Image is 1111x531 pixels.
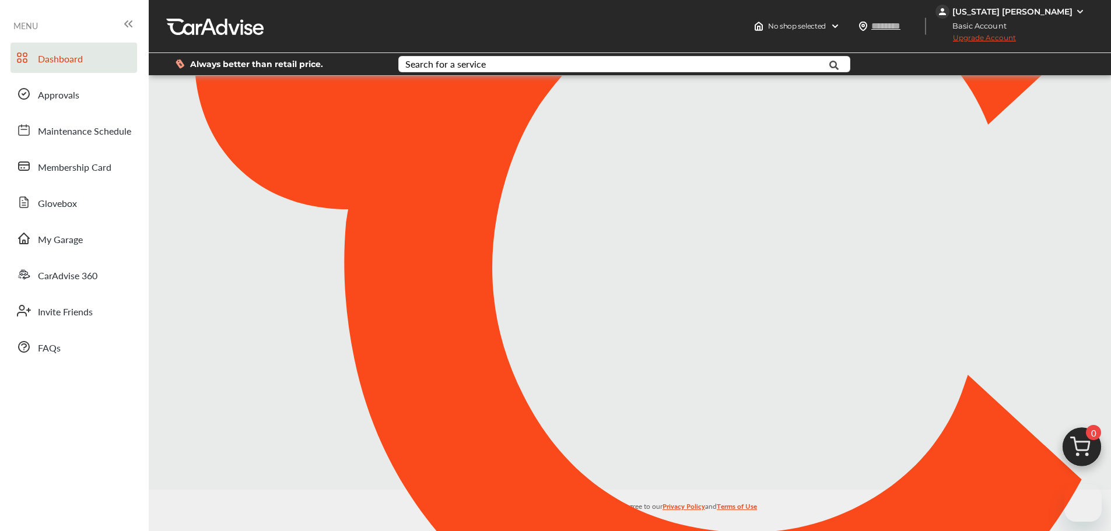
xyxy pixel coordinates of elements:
span: Membership Card [38,160,111,175]
img: location_vector.a44bc228.svg [858,22,868,31]
span: MENU [13,21,38,30]
a: Invite Friends [10,296,137,326]
iframe: Button to launch messaging window [1064,484,1102,522]
p: By using the CarAdvise application, you agree to our and [149,500,1111,512]
span: CarAdvise 360 [38,269,97,284]
a: Dashboard [10,43,137,73]
img: cart_icon.3d0951e8.svg [1054,422,1110,478]
img: header-down-arrow.9dd2ce7d.svg [830,22,840,31]
img: jVpblrzwTbfkPYzPPzSLxeg0AAAAASUVORK5CYII= [935,5,949,19]
span: No shop selected [768,22,826,31]
a: Approvals [10,79,137,109]
img: header-divider.bc55588e.svg [925,17,926,35]
span: Upgrade Account [935,33,1016,48]
span: Glovebox [38,196,77,212]
span: Basic Account [937,20,1015,32]
a: Glovebox [10,187,137,217]
img: CA_CheckIcon.cf4f08d4.svg [598,241,655,290]
span: Approvals [38,88,79,103]
a: FAQs [10,332,137,362]
img: dollor_label_vector.a70140d1.svg [176,59,184,69]
span: My Garage [38,233,83,248]
span: Dashboard [38,52,83,67]
span: Invite Friends [38,305,93,320]
img: header-home-logo.8d720a4f.svg [754,22,763,31]
div: [US_STATE] [PERSON_NAME] [952,6,1073,17]
a: Maintenance Schedule [10,115,137,145]
a: Membership Card [10,151,137,181]
span: 0 [1086,425,1101,440]
img: WGsFRI8htEPBVLJbROoPRyZpYNWhNONpIPPETTm6eUC0GeLEiAAAAAElFTkSuQmCC [1075,7,1085,16]
div: Search for a service [405,59,486,69]
span: Maintenance Schedule [38,124,131,139]
span: FAQs [38,341,61,356]
a: CarAdvise 360 [10,259,137,290]
a: My Garage [10,223,137,254]
span: Always better than retail price. [190,60,323,68]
